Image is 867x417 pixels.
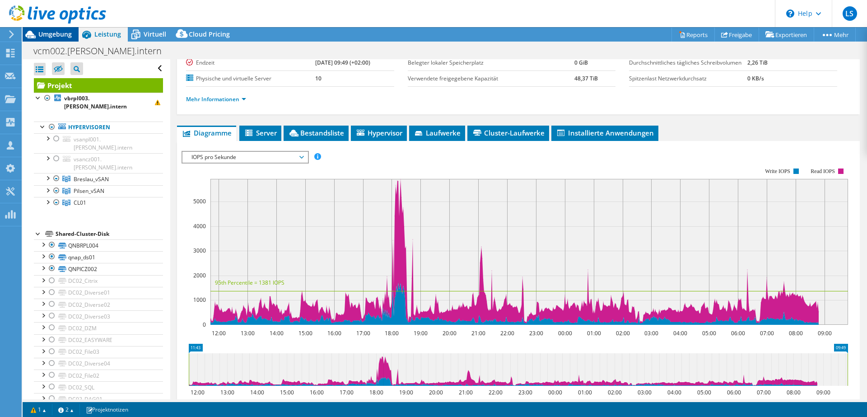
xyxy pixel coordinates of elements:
text: 07:00 [760,329,774,337]
a: Hypervisoren [34,122,163,133]
span: LS [843,6,857,21]
text: 95th Percentile = 1381 IOPS [215,279,284,286]
text: 23:00 [529,329,543,337]
a: DC02_Diverse02 [34,299,163,310]
label: Physische und virtuelle Server [186,74,315,83]
text: 18:00 [369,389,383,396]
span: vsanpl001.[PERSON_NAME].intern [74,136,132,151]
text: 13:00 [241,329,255,337]
text: Write IOPS [765,168,790,174]
text: 09:00 [818,329,832,337]
text: 08:00 [787,389,801,396]
a: DC02_Citrix [34,275,163,287]
text: 4000 [193,222,206,230]
text: 05:00 [697,389,711,396]
text: 15:00 [298,329,312,337]
text: 16:00 [327,329,341,337]
a: vsancz001.[PERSON_NAME].intern [34,153,163,173]
text: 01:00 [578,389,592,396]
text: 07:00 [757,389,771,396]
a: Mehr [814,28,856,42]
span: Installierte Anwendungen [556,128,654,137]
a: QNBRPL004 [34,239,163,251]
label: Belegter lokaler Speicherplatz [408,58,574,67]
a: DC02_DAG01 [34,393,163,405]
b: 10 [315,75,322,82]
text: 03:00 [638,389,652,396]
text: 04:00 [673,329,687,337]
a: Breslau_vSAN [34,173,163,185]
a: vbrpl003.[PERSON_NAME].intern [34,93,163,112]
text: 03:00 [644,329,658,337]
span: IOPS pro Sekunde [187,152,303,163]
b: 0 GiB [574,59,588,66]
a: Pilsen_vSAN [34,185,163,197]
span: Breslau_vSAN [74,175,109,183]
a: DC02_Diverse04 [34,358,163,370]
span: Hypervisor [355,128,402,137]
a: vsanpl001.[PERSON_NAME].intern [34,133,163,153]
text: 22:00 [489,389,503,396]
label: Spitzenlast Netzwerkdurchsatz [629,74,747,83]
text: 01:00 [587,329,601,337]
text: 00:00 [558,329,572,337]
span: Virtuell [144,30,166,38]
span: CL01 [74,199,86,206]
span: Cloud Pricing [189,30,230,38]
text: 13:00 [220,389,234,396]
svg: \n [786,9,794,18]
div: Shared-Cluster-Disk [56,229,163,239]
text: 02:00 [608,389,622,396]
text: 19:00 [414,329,428,337]
a: DC02_SQL [34,381,163,393]
text: 5000 [193,197,206,205]
b: vbrpl003.[PERSON_NAME].intern [64,94,127,110]
a: DC02_Diverse03 [34,310,163,322]
text: 20:00 [443,329,457,337]
text: 21:00 [471,329,485,337]
a: Projektnotizen [79,404,135,415]
b: [DATE] 09:49 (+02:00) [315,59,370,66]
a: Mehr Informationen [186,95,246,103]
a: DC02_Diverse01 [34,287,163,299]
a: CL01 [34,197,163,209]
text: 18:00 [385,329,399,337]
a: 2 [52,404,80,415]
a: Projekt [34,78,163,93]
text: 16:00 [310,389,324,396]
label: Verwendete freigegebene Kapazität [408,74,574,83]
text: 08:00 [789,329,803,337]
span: Server [244,128,277,137]
a: DC02_DZM [34,322,163,334]
a: DC02_File02 [34,370,163,381]
text: 04:00 [667,389,681,396]
a: Freigabe [714,28,759,42]
text: 23:00 [518,389,532,396]
text: Read IOPS [811,168,835,174]
b: 2,26 TiB [747,59,768,66]
text: 06:00 [727,389,741,396]
text: 17:00 [356,329,370,337]
text: 22:00 [500,329,514,337]
span: Bestandsliste [288,128,344,137]
a: Reports [671,28,715,42]
text: 09:00 [816,389,830,396]
span: Cluster-Laufwerke [472,128,545,137]
text: 12:00 [212,329,226,337]
h1: vcm002.[PERSON_NAME].intern [29,46,176,56]
text: 05:00 [702,329,716,337]
text: 1000 [193,296,206,304]
text: 14:00 [270,329,284,337]
text: 19:00 [399,389,413,396]
text: 14:00 [250,389,264,396]
a: 1 [24,404,52,415]
a: DC02_File03 [34,346,163,358]
span: Umgebung [38,30,72,38]
label: Durchschnittliches tägliches Schreibvolumen [629,58,747,67]
span: Pilsen_vSAN [74,187,104,195]
span: vsancz001.[PERSON_NAME].intern [74,155,132,171]
text: 00:00 [548,389,562,396]
b: 0 KB/s [747,75,764,82]
a: qnap_ds01 [34,251,163,263]
text: 17:00 [340,389,354,396]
